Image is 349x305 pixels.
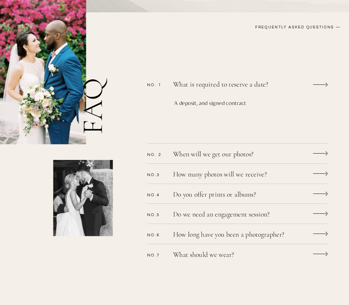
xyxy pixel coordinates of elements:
a: Do we need an engagement session? [173,211,286,220]
p: No. 1 [147,82,166,87]
p: No.6 [147,233,166,237]
p: No.7 [147,253,166,257]
p: No.5 [147,213,166,217]
h3: FREQUENTLY ASKED QUESTIONS — [213,25,340,31]
p: No. 2 [147,152,166,157]
h2: FAQ [78,28,114,134]
a: Do you offer prints or albums? [173,191,286,200]
a: What is required to reserve a date? [173,81,286,90]
a: How long have you been a photographer? [173,231,306,240]
a: What should we wear? [173,251,286,260]
a: How many photos will we receive? [173,171,286,180]
a: When will we get our photos? [173,151,286,159]
p: No.3 [147,172,166,177]
p: No.4 [147,193,166,197]
p: A deposit, and signed contract [174,98,298,136]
